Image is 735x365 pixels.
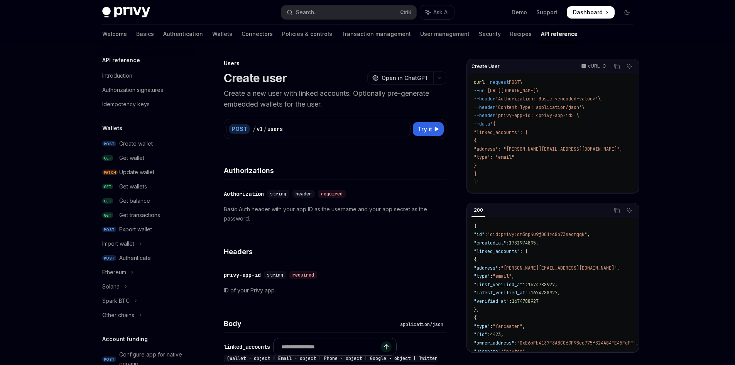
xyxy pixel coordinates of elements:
span: "farcaster" [493,323,522,329]
div: 200 [471,205,485,215]
span: 'privy-app-id: <privy-app-id>' [495,112,576,119]
div: Search... [296,8,318,17]
a: Authentication [163,25,203,43]
span: "address" [474,265,498,271]
span: } [474,163,476,169]
span: curl [474,79,485,85]
span: Ask AI [433,8,449,16]
button: Toggle Spark BTC section [96,294,195,308]
a: Support [536,8,558,16]
span: 'Authorization: Basic <encoded-value>' [495,96,598,102]
span: GET [102,155,113,161]
div: Spark BTC [102,296,130,306]
span: : [ [520,248,528,255]
span: "type" [474,273,490,279]
div: Update wallet [119,168,154,177]
span: "username" [474,348,501,355]
div: Authenticate [119,253,151,263]
a: Security [479,25,501,43]
span: "latest_verified_at" [474,290,528,296]
span: : [487,331,490,338]
h4: Body [224,318,397,329]
p: Create a new user with linked accounts. Optionally pre-generate embedded wallets for the user. [224,88,446,110]
span: 'Content-Type: application/json' [495,104,582,110]
a: Transaction management [341,25,411,43]
span: }, [474,307,479,313]
button: Toggle Solana section [96,280,195,294]
span: , [558,290,560,296]
span: , [501,331,504,338]
span: \ [576,112,579,119]
span: : [525,282,528,288]
button: Toggle Other chains section [96,308,195,322]
button: Send message [381,341,392,352]
span: --header [474,112,495,119]
button: Ask AI [624,205,634,216]
span: "first_verified_at" [474,282,525,288]
a: User management [420,25,470,43]
span: : [490,323,493,329]
img: dark logo [102,7,150,18]
span: "type" [474,323,490,329]
span: , [536,240,539,246]
a: GETGet balance [96,194,195,208]
span: "address": "[PERSON_NAME][EMAIL_ADDRESS][DOMAIN_NAME]", [474,146,622,152]
span: GET [102,198,113,204]
span: Try it [417,124,432,134]
button: Copy the contents from the code block [612,61,622,71]
button: Toggle Import wallet section [96,237,195,251]
span: 1674788927 [528,282,555,288]
a: Demo [512,8,527,16]
span: "payton" [504,348,525,355]
div: Idempotency keys [102,100,150,109]
a: Dashboard [567,6,615,19]
div: Export wallet [119,225,152,234]
span: POST [102,227,116,233]
span: { [474,138,476,144]
div: Create wallet [119,139,153,148]
span: GET [102,212,113,218]
a: Connectors [242,25,273,43]
span: { [474,256,476,263]
h4: Authorizations [224,165,446,176]
span: "0xE6bFb4137F3A8C069F98cc775f324A84FE45FdFF" [517,340,636,346]
span: PATCH [102,170,118,175]
div: Authorization [224,190,264,198]
a: Introduction [96,69,195,83]
p: ID of your Privy app. [224,286,446,295]
button: Toggle dark mode [621,6,633,19]
span: "owner_address" [474,340,514,346]
span: POST [102,357,116,362]
div: users [267,125,283,133]
div: Solana [102,282,120,291]
span: --header [474,104,495,110]
h5: Wallets [102,124,122,133]
span: , [525,348,528,355]
a: POSTCreate wallet [96,137,195,151]
button: Copy the contents from the code block [612,205,622,216]
span: }' [474,179,479,185]
span: Dashboard [573,8,603,16]
span: \ [520,79,522,85]
span: : [509,298,512,304]
div: Get wallet [119,153,144,163]
div: required [289,271,317,279]
a: Policies & controls [282,25,332,43]
span: Open in ChatGPT [382,74,429,82]
span: : [514,340,517,346]
h1: Create user [224,71,287,85]
span: "[PERSON_NAME][EMAIL_ADDRESS][DOMAIN_NAME]" [501,265,617,271]
span: "fid" [474,331,487,338]
span: , [617,265,620,271]
a: GETGet wallet [96,151,195,165]
span: , [512,273,514,279]
a: Basics [136,25,154,43]
a: Authorization signatures [96,83,195,97]
span: : [528,290,531,296]
div: / [253,125,256,133]
span: , [522,323,525,329]
span: "linked_accounts" [474,248,520,255]
span: string [267,272,283,278]
span: "type": "email" [474,154,514,160]
div: Get transactions [119,211,160,220]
